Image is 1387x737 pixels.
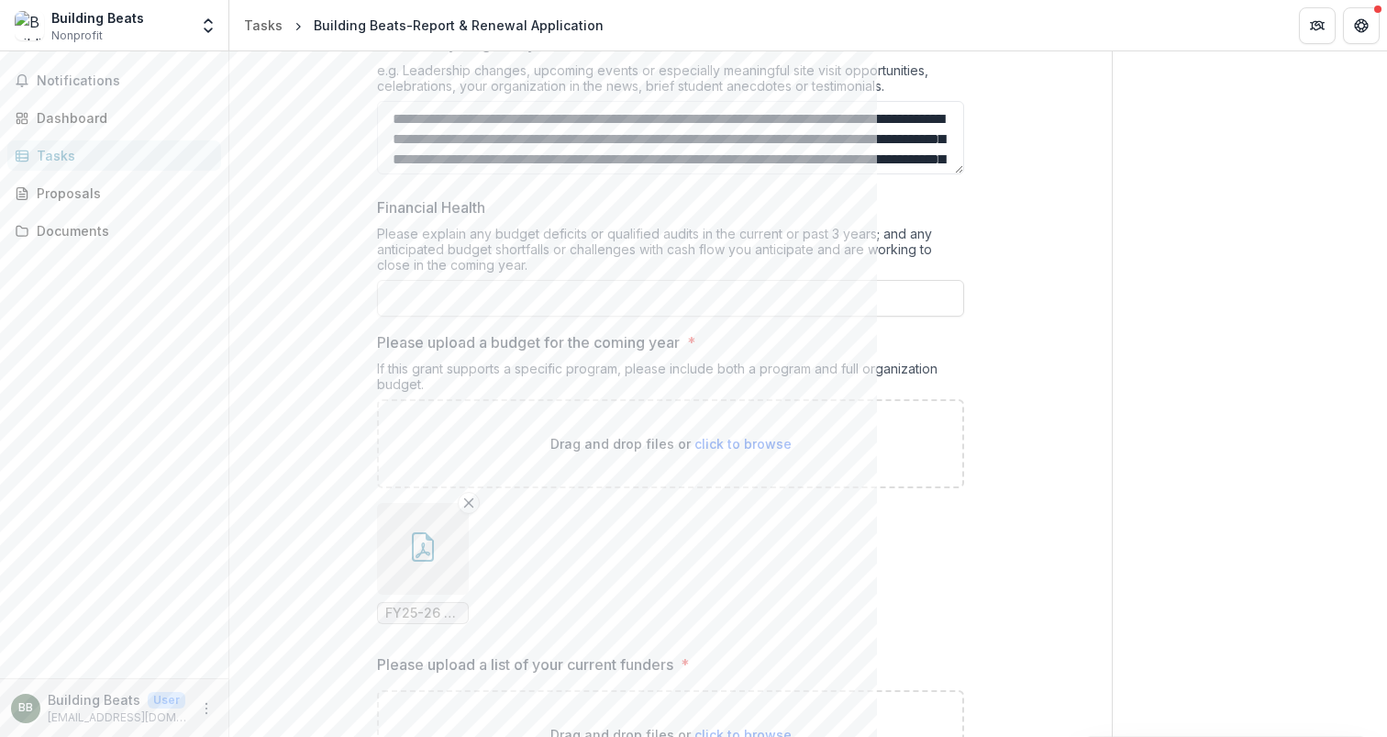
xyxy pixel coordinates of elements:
a: Proposals [7,178,221,208]
div: If this grant supports a specific program, please include both a program and full organization bu... [377,361,964,399]
a: Dashboard [7,103,221,133]
div: Building Beats [18,702,33,714]
p: User [148,692,185,709]
div: Building Beats-Report & Renewal Application [314,16,604,35]
div: Please explain any budget deficits or qualified audits in the current or past 3 years; and any an... [377,226,964,280]
span: FY25-26 - Building Beats Organization Budget_Ichigo Foundation Report.pdf [385,606,460,621]
button: Get Help [1343,7,1380,44]
a: Documents [7,216,221,246]
a: Tasks [237,12,290,39]
span: click to browse [694,436,792,452]
p: Please upload a budget for the coming year [377,331,680,353]
a: Tasks [7,140,221,171]
span: Nonprofit [51,28,103,44]
div: Documents [37,221,206,240]
span: Notifications [37,73,214,89]
div: Dashboard [37,108,206,128]
p: [EMAIL_ADDRESS][DOMAIN_NAME] [48,709,188,726]
p: Please upload a list of your current funders [377,653,673,676]
div: Proposals [37,184,206,203]
button: Partners [1299,7,1336,44]
button: Open entity switcher [195,7,221,44]
nav: breadcrumb [237,12,611,39]
div: Tasks [37,146,206,165]
button: Notifications [7,66,221,95]
div: Tasks [244,16,283,35]
p: Drag and drop files or [550,434,792,453]
p: Building Beats [48,690,140,709]
button: More [195,698,217,720]
img: Building Beats [15,11,44,40]
div: e.g. Leadership changes, upcoming events or especially meaningful site visit opportunities, celeb... [377,62,964,101]
div: Building Beats [51,8,144,28]
p: Financial Health [377,196,485,218]
div: Remove FileFY25-26 - Building Beats Organization Budget_Ichigo Foundation Report.pdf [377,503,469,624]
button: Remove File [458,492,480,514]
